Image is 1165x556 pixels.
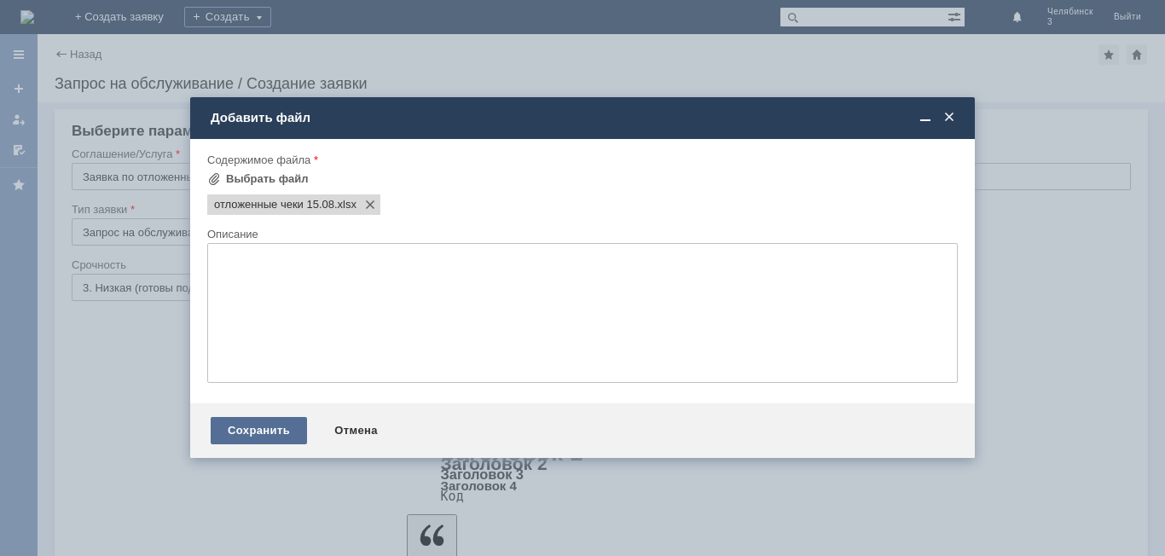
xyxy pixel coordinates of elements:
div: Содержимое файла [207,154,954,165]
span: отложенные чеки 15.08.xlsx [214,198,334,211]
span: отложенные чеки 15.08.xlsx [334,198,356,211]
div: Добавить файл [211,110,958,125]
span: Свернуть (Ctrl + M) [917,110,934,125]
div: Выбрать файл [226,172,309,186]
div: Описание [207,229,954,240]
span: Закрыть [941,110,958,125]
div: [PERSON_NAME] кв ч3 просим удалить отложенные чеки [7,7,249,34]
